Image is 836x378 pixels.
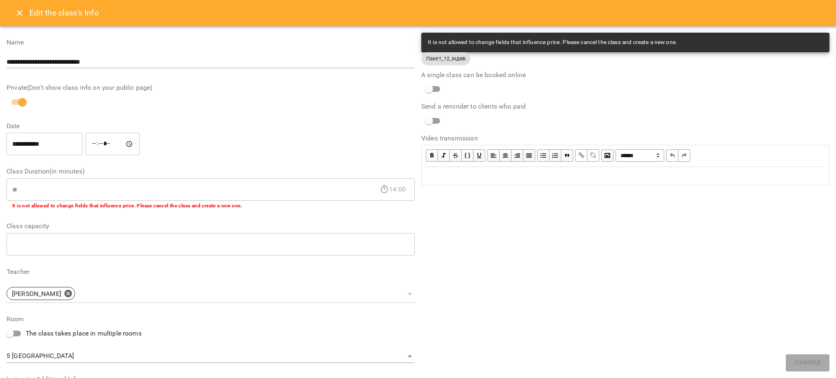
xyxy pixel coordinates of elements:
[575,149,587,162] button: Link
[561,149,573,162] button: Blockquote
[12,203,242,209] b: It is not allowed to change fields that influence price. Please cancel the class and create a new...
[421,135,829,142] label: Video transmission
[616,149,664,162] select: Block type
[549,149,561,162] button: OL
[422,167,829,185] div: Edit text
[7,123,415,129] label: Date
[537,149,549,162] button: UL
[7,350,415,363] div: 5 [GEOGRAPHIC_DATA]
[26,329,142,338] span: The class takes place in multiple rooms
[523,149,535,162] button: Align Justify
[678,149,690,162] button: Redo
[29,7,99,19] h6: Edit the class's Info
[7,84,415,91] label: Private(Don't show class info on your public page)
[450,149,462,162] button: Strikethrough
[7,168,415,175] label: Class Duration(in minutes)
[7,223,415,229] label: Class capacity
[487,149,500,162] button: Align Left
[666,149,678,162] button: Undo
[601,149,614,162] button: Image
[587,149,599,162] button: Remove Link
[616,149,664,162] span: Normal
[474,149,485,162] button: Underline
[7,39,415,46] label: Name
[462,149,474,162] button: Monospace
[426,149,438,162] button: Bold
[12,289,61,299] p: [PERSON_NAME]
[428,35,677,50] div: It is not allowed to change fields that influence price. Please cancel the class and create a new...
[7,316,415,322] label: Room
[421,72,829,78] label: A single class can be booked online
[7,269,415,275] label: Teacher
[500,149,511,162] button: Align Center
[7,285,415,303] div: [PERSON_NAME]
[10,3,29,23] button: Close
[421,55,470,62] span: Пакет_12_індив
[511,149,523,162] button: Align Right
[421,103,829,110] label: Send a reminder to clients who paid
[7,287,75,300] div: [PERSON_NAME]
[438,149,450,162] button: Italic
